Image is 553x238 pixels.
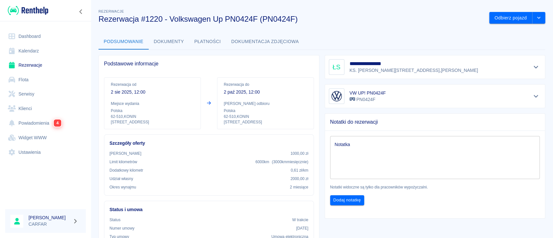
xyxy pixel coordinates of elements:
[189,34,226,50] button: Płatności
[5,116,86,130] a: Powiadomienia4
[291,151,308,156] p: 1000,00 zł
[350,96,386,103] p: PN0424F
[54,119,61,127] span: 4
[255,159,308,165] p: 6000 km
[29,214,70,221] h6: [PERSON_NAME]
[330,90,343,103] img: Image
[98,9,124,13] span: Rezerwacje
[109,151,141,156] p: [PERSON_NAME]
[109,176,133,182] p: Udział własny
[5,58,86,73] a: Rezerwacje
[98,15,484,24] h3: Rezerwacja #1220 - Volkswagen Up PN0424F (PN0424F)
[330,119,540,125] span: Notatki do rezerwacji
[8,5,48,16] img: Renthelp logo
[330,195,364,205] button: Dodaj notatkę
[350,67,478,74] p: KS. [PERSON_NAME][STREET_ADDRESS] , [PERSON_NAME]
[5,5,48,16] a: Renthelp logo
[531,62,541,72] button: Pokaż szczegóły
[329,59,344,75] div: ŁS
[531,92,541,101] button: Pokaż szczegóły
[98,34,149,50] button: Podsumowanie
[29,221,70,228] p: CARFAR
[5,29,86,44] a: Dashboard
[5,145,86,160] a: Ustawienia
[5,44,86,58] a: Kalendarz
[350,90,386,96] h6: VW UP! PN0424F
[111,82,194,87] p: Rezerwacja od
[224,89,307,96] p: 2 paź 2025, 12:00
[109,140,308,147] h6: Szczegóły oferty
[111,108,194,114] p: Polska
[111,101,194,107] p: Miejsce wydania
[5,87,86,101] a: Serwisy
[104,61,314,67] span: Podstawowe informacje
[330,184,540,190] p: Notatki widoczne są tylko dla pracowników wypożyczalni.
[111,89,194,96] p: 2 sie 2025, 12:00
[5,101,86,116] a: Klienci
[290,184,308,190] p: 2 miesiące
[226,34,304,50] button: Dokumentacja zdjęciowa
[224,119,307,125] p: [STREET_ADDRESS]
[109,217,121,223] p: Status
[489,12,532,24] button: Odbierz pojazd
[109,159,137,165] p: Limit kilometrów
[109,206,308,213] h6: Status i umowa
[224,108,307,114] p: Polska
[5,73,86,87] a: Flota
[296,225,308,231] p: [DATE]
[272,160,308,164] span: ( 3000 km miesięcznie )
[5,130,86,145] a: Widget WWW
[292,217,308,223] p: W trakcie
[109,167,143,173] p: Dodatkowy kilometr
[109,184,136,190] p: Okres wynajmu
[224,82,307,87] p: Rezerwacja do
[149,34,189,50] button: Dokumenty
[111,114,194,119] p: 62-510 , KONIN
[109,225,134,231] p: Numer umowy
[532,12,545,24] button: drop-down
[224,114,307,119] p: 62-510 , KONIN
[291,167,308,173] p: 0,61 zł /km
[224,101,307,107] p: [PERSON_NAME] odbioru
[111,119,194,125] p: [STREET_ADDRESS]
[76,7,86,16] button: Zwiń nawigację
[291,176,308,182] p: 2000,00 zł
